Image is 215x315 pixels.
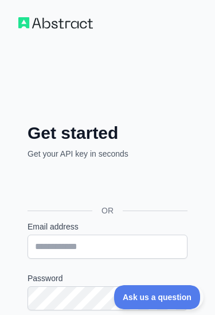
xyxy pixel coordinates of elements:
[18,17,93,29] img: Workflow
[22,172,205,197] iframe: Sign in with Google Button
[28,123,187,143] h2: Get started
[28,148,187,160] p: Get your API key in seconds
[114,285,204,309] iframe: Toggle Customer Support
[28,221,187,232] label: Email address
[28,273,187,284] label: Password
[92,205,123,216] span: OR
[28,172,200,197] div: Sign in with Google. Opens in new tab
